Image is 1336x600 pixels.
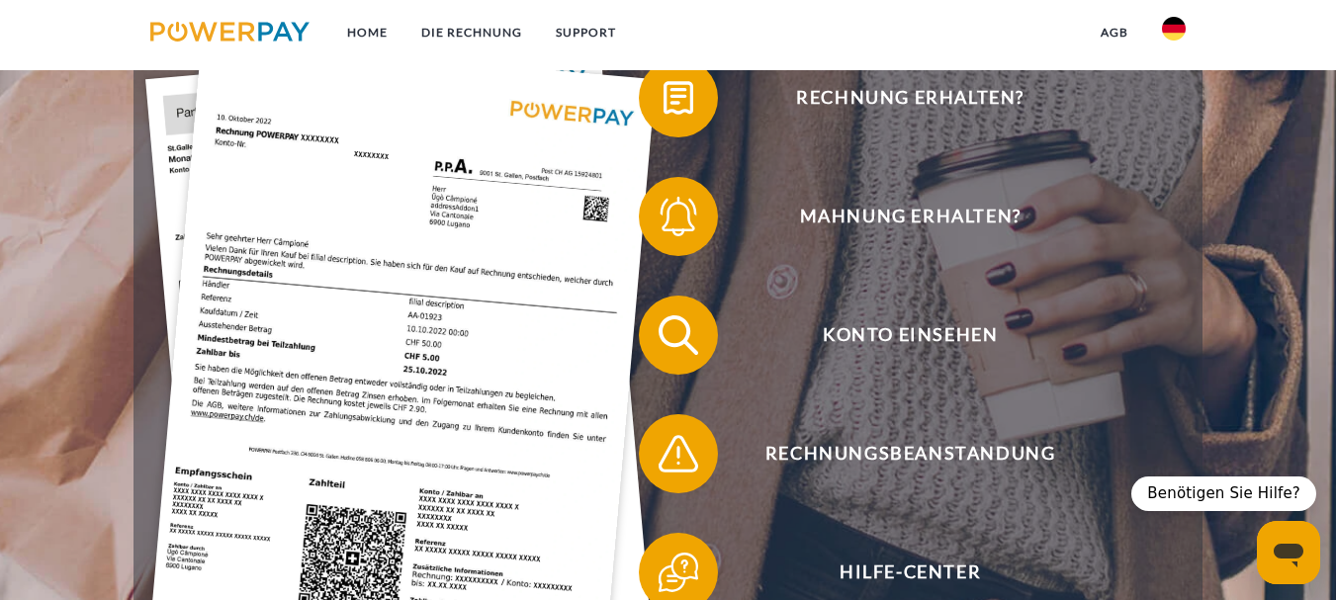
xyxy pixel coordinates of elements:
[668,296,1152,375] span: Konto einsehen
[654,192,703,241] img: qb_bell.svg
[1084,15,1145,50] a: agb
[639,296,1153,375] button: Konto einsehen
[654,429,703,478] img: qb_warning.svg
[654,310,703,360] img: qb_search.svg
[639,58,1153,137] button: Rechnung erhalten?
[1257,521,1320,584] iframe: Schaltfläche zum Öffnen des Messaging-Fensters; Konversation läuft
[668,58,1152,137] span: Rechnung erhalten?
[1131,476,1316,511] div: Benötigen Sie Hilfe?
[330,15,404,50] a: Home
[1162,17,1186,41] img: de
[150,22,310,42] img: logo-powerpay.svg
[668,414,1152,493] span: Rechnungsbeanstandung
[404,15,539,50] a: DIE RECHNUNG
[639,177,1153,256] button: Mahnung erhalten?
[654,548,703,597] img: qb_help.svg
[654,73,703,123] img: qb_bill.svg
[539,15,633,50] a: SUPPORT
[639,414,1153,493] button: Rechnungsbeanstandung
[668,177,1152,256] span: Mahnung erhalten?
